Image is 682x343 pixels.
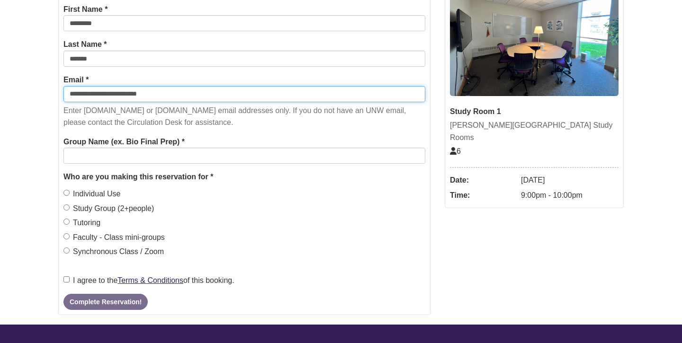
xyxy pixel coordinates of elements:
[117,276,183,284] a: Terms & Conditions
[63,188,121,200] label: Individual Use
[63,247,70,254] input: Synchronous Class / Zoom
[63,202,154,215] label: Study Group (2+people)
[450,106,619,118] div: Study Room 1
[63,204,70,211] input: Study Group (2+people)
[63,190,70,196] input: Individual Use
[63,38,107,51] label: Last Name *
[63,74,89,86] label: Email *
[450,147,461,155] span: The capacity of this space
[63,217,100,229] label: Tutoring
[63,3,108,16] label: First Name *
[63,294,148,310] button: Complete Reservation!
[63,231,165,244] label: Faculty - Class mini-groups
[63,171,425,183] legend: Who are you making this reservation for *
[63,274,234,287] label: I agree to the of this booking.
[63,233,70,239] input: Faculty - Class mini-groups
[63,105,425,129] p: Enter [DOMAIN_NAME] or [DOMAIN_NAME] email addresses only. If you do not have an UNW email, pleas...
[63,219,70,225] input: Tutoring
[450,173,516,188] dt: Date:
[63,136,185,148] label: Group Name (ex. Bio Final Prep) *
[521,188,619,203] dd: 9:00pm - 10:00pm
[450,119,619,143] div: [PERSON_NAME][GEOGRAPHIC_DATA] Study Rooms
[63,276,70,282] input: I agree to theTerms & Conditionsof this booking.
[521,173,619,188] dd: [DATE]
[450,188,516,203] dt: Time:
[63,246,164,258] label: Synchronous Class / Zoom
